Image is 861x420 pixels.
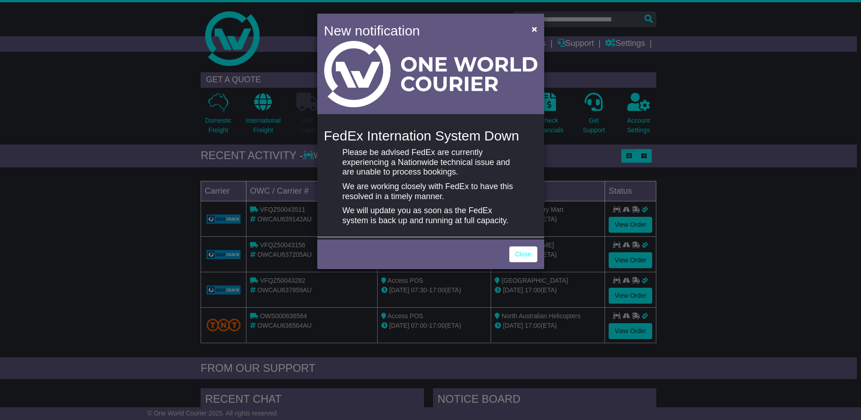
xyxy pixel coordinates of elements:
[324,20,519,41] h4: New notification
[531,24,537,34] span: ×
[342,148,518,177] p: Please be advised FedEx are currently experiencing a Nationwide technical issue and are unable to...
[324,128,537,143] h4: FedEx Internation System Down
[324,41,537,107] img: Light
[509,246,537,262] a: Close
[527,20,541,38] button: Close
[342,206,518,225] p: We will update you as soon as the FedEx system is back up and running at full capacity.
[342,182,518,201] p: We are working closely with FedEx to have this resolved in a timely manner.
